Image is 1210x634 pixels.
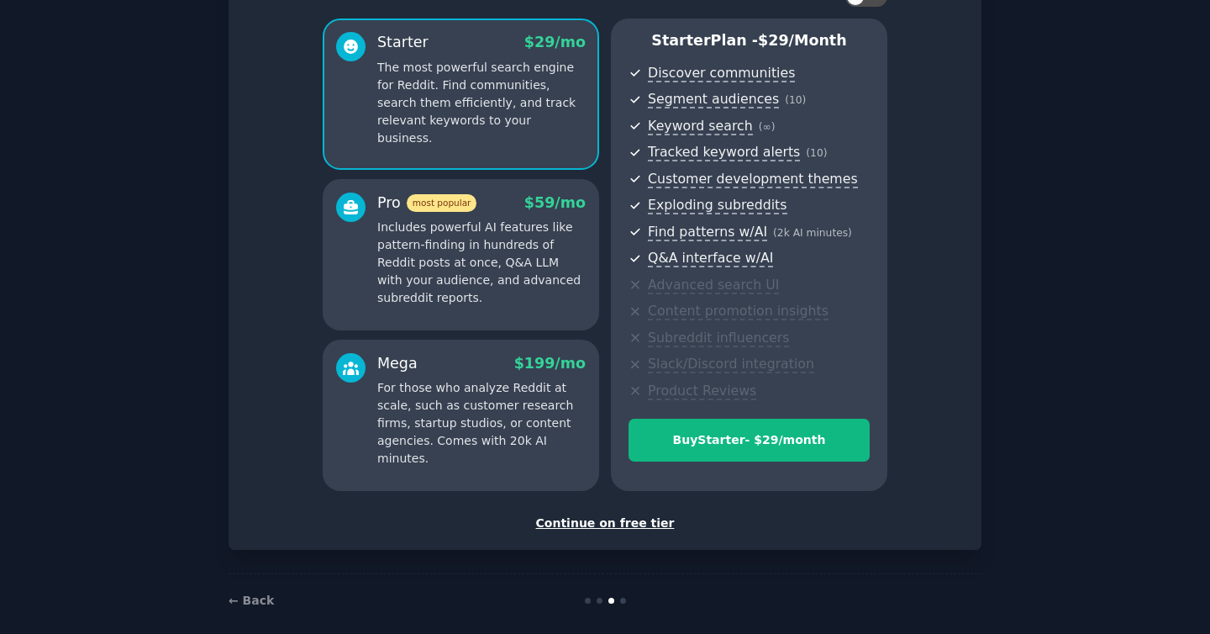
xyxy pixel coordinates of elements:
[377,379,586,468] p: For those who analyze Reddit at scale, such as customer research firms, startup studios, or conte...
[246,515,964,532] div: Continue on free tier
[629,419,870,462] button: BuyStarter- $29/month
[648,144,800,161] span: Tracked keyword alerts
[648,224,767,241] span: Find patterns w/AI
[524,34,586,50] span: $ 29 /mo
[648,118,753,135] span: Keyword search
[648,250,773,267] span: Q&A interface w/AI
[377,219,586,307] p: Includes powerful AI features like pattern-finding in hundreds of Reddit posts at once, Q&A LLM w...
[773,227,852,239] span: ( 2k AI minutes )
[758,32,847,49] span: $ 29 /month
[377,193,476,214] div: Pro
[229,594,274,607] a: ← Back
[629,30,870,51] p: Starter Plan -
[524,194,586,211] span: $ 59 /mo
[785,94,806,106] span: ( 10 )
[648,330,789,347] span: Subreddit influencers
[407,194,477,212] span: most popular
[806,147,827,159] span: ( 10 )
[648,65,795,82] span: Discover communities
[377,353,418,374] div: Mega
[648,356,814,373] span: Slack/Discord integration
[648,197,786,214] span: Exploding subreddits
[377,59,586,147] p: The most powerful search engine for Reddit. Find communities, search them efficiently, and track ...
[629,431,869,449] div: Buy Starter - $ 29 /month
[648,277,779,294] span: Advanced search UI
[377,32,429,53] div: Starter
[759,121,776,133] span: ( ∞ )
[648,171,858,188] span: Customer development themes
[648,303,829,320] span: Content promotion insights
[648,91,779,108] span: Segment audiences
[648,383,756,400] span: Product Reviews
[514,355,586,372] span: $ 199 /mo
